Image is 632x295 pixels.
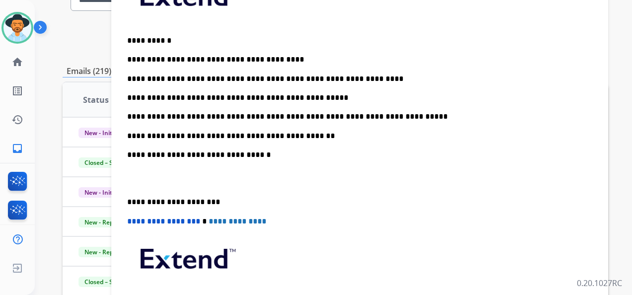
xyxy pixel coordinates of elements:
mat-icon: list_alt [11,85,23,97]
mat-icon: inbox [11,143,23,154]
span: Closed – Solved [79,277,134,287]
mat-icon: home [11,56,23,68]
p: Emails (219) [63,65,115,77]
mat-icon: history [11,114,23,126]
span: New - Initial [79,187,125,198]
p: 0.20.1027RC [577,277,622,289]
span: New - Reply [79,247,124,257]
img: avatar [3,14,31,42]
span: New - Initial [79,128,125,138]
span: Status [83,94,109,106]
span: Closed – Solved [79,157,134,168]
span: New - Reply [79,217,124,227]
